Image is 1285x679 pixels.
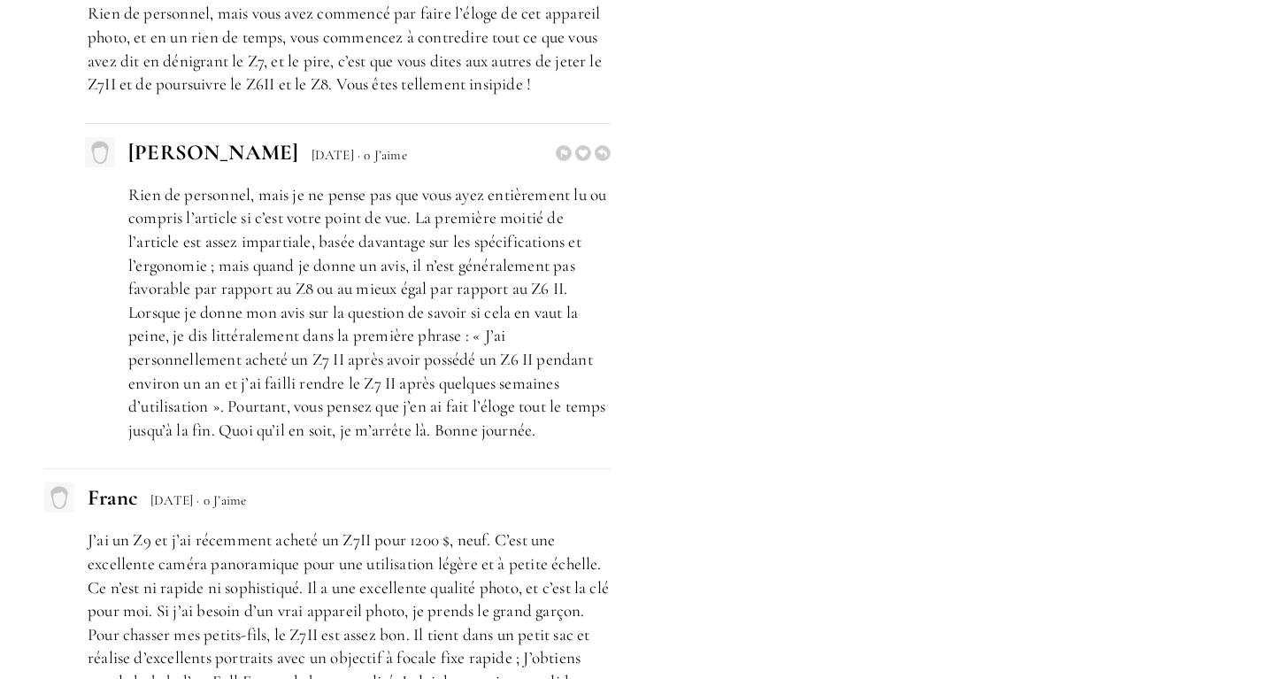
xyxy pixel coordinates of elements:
[150,492,193,508] span: [DATE]
[197,492,247,508] span: · 0 J’aime
[312,147,354,163] span: [DATE]
[595,145,611,161] span: Reply
[88,484,138,511] span: Franc
[128,139,298,166] span: [PERSON_NAME]
[556,145,572,161] span: Report
[358,147,407,163] span: · 0 J’aime
[128,183,611,443] p: Rien de personnel, mais je ne pense pas que vous ayez entièrement lu ou compris l’article si c’es...
[575,145,591,161] span: Like
[88,2,611,96] p: Rien de personnel, mais vous avez commencé par faire l’éloge de cet appareil photo, et en un rien...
